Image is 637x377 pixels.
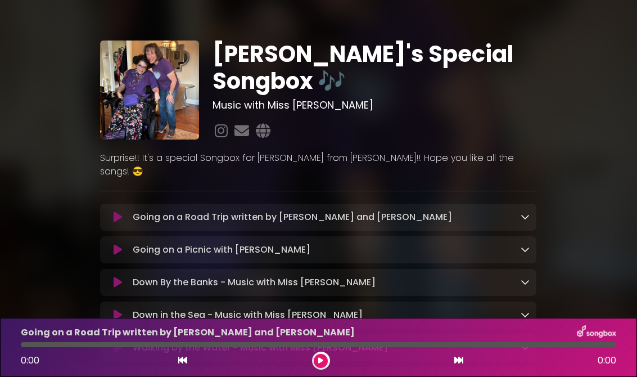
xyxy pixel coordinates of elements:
p: Going on a Road Trip written by [PERSON_NAME] and [PERSON_NAME] [21,326,355,339]
img: DpsALNU4Qse55zioNQQO [100,41,199,140]
p: Down in the Sea - Music with Miss [PERSON_NAME] [133,308,363,322]
h3: Music with Miss [PERSON_NAME] [213,99,536,111]
img: songbox-logo-white.png [577,325,616,340]
p: Going on a Road Trip written by [PERSON_NAME] and [PERSON_NAME] [133,210,452,224]
p: Going on a Picnic with [PERSON_NAME] [133,243,310,257]
span: 0:00 [21,354,39,367]
p: Surprise!! It's a special Songbox for [PERSON_NAME] from [PERSON_NAME]!! Hope you like all the so... [100,151,536,178]
span: 0:00 [598,354,616,367]
h1: [PERSON_NAME]'s Special Songbox 🎶 [213,41,536,95]
p: Down By the Banks - Music with Miss [PERSON_NAME] [133,276,376,289]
